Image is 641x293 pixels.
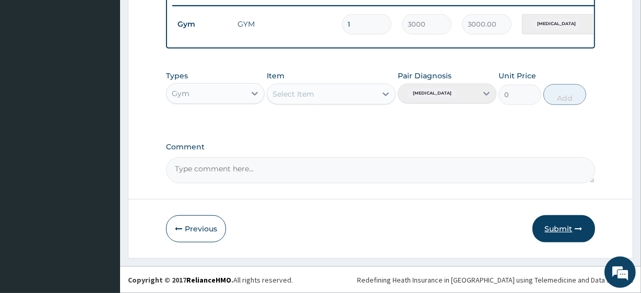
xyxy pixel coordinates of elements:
td: GYM [232,14,337,34]
div: Minimize live chat window [171,5,196,30]
label: Comment [166,143,595,151]
span: We're online! [61,83,144,189]
a: RelianceHMO [186,275,231,285]
td: Gym [172,15,232,34]
div: Gym [172,88,189,99]
textarea: Type your message and hit 'Enter' [5,188,199,225]
label: Item [267,71,284,81]
div: Chat with us now [54,58,175,72]
label: Types [166,72,188,80]
div: Redefining Heath Insurance in [GEOGRAPHIC_DATA] using Telemedicine and Data Science! [357,275,633,285]
label: Pair Diagnosis [398,71,452,81]
label: Unit Price [498,71,536,81]
div: Select Item [272,89,314,99]
footer: All rights reserved. [120,266,641,293]
button: Add [543,84,586,105]
button: Submit [532,215,595,242]
img: d_794563401_company_1708531726252_794563401 [19,52,42,78]
button: Previous [166,215,226,242]
strong: Copyright © 2017 . [128,275,233,285]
